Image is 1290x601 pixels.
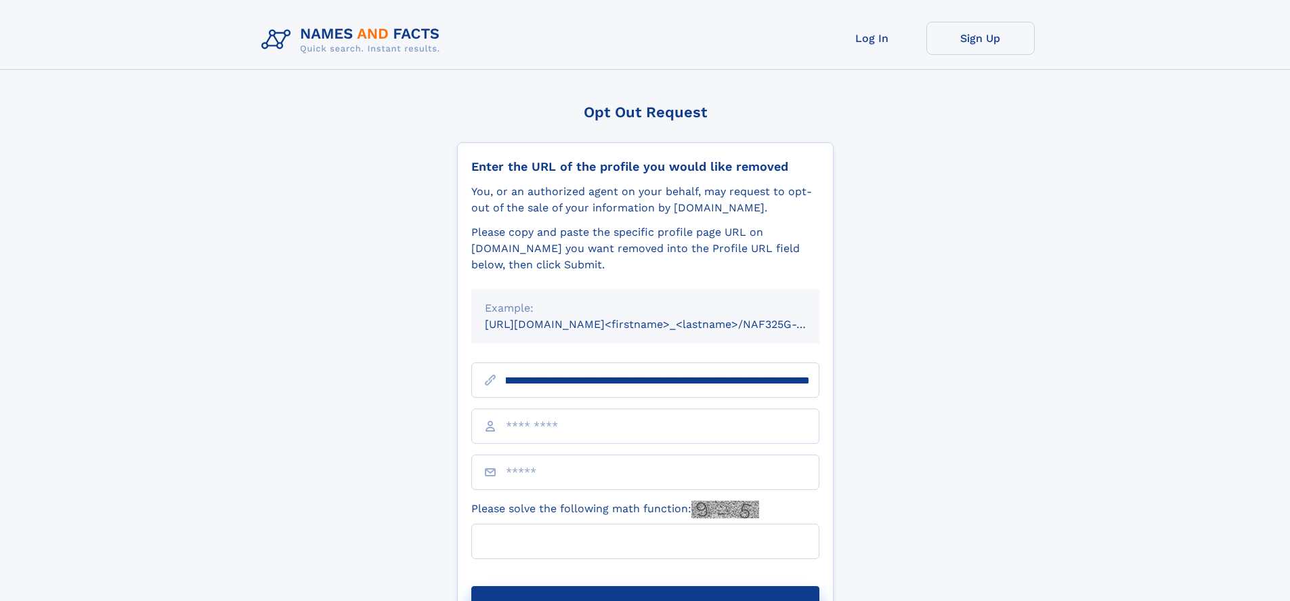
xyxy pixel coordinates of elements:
[256,22,451,58] img: Logo Names and Facts
[926,22,1035,55] a: Sign Up
[471,224,819,273] div: Please copy and paste the specific profile page URL on [DOMAIN_NAME] you want removed into the Pr...
[818,22,926,55] a: Log In
[485,318,845,331] small: [URL][DOMAIN_NAME]<firstname>_<lastname>/NAF325G-xxxxxxxx
[471,501,759,518] label: Please solve the following math function:
[471,184,819,216] div: You, or an authorized agent on your behalf, may request to opt-out of the sale of your informatio...
[471,159,819,174] div: Enter the URL of the profile you would like removed
[457,104,834,121] div: Opt Out Request
[485,300,806,316] div: Example:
